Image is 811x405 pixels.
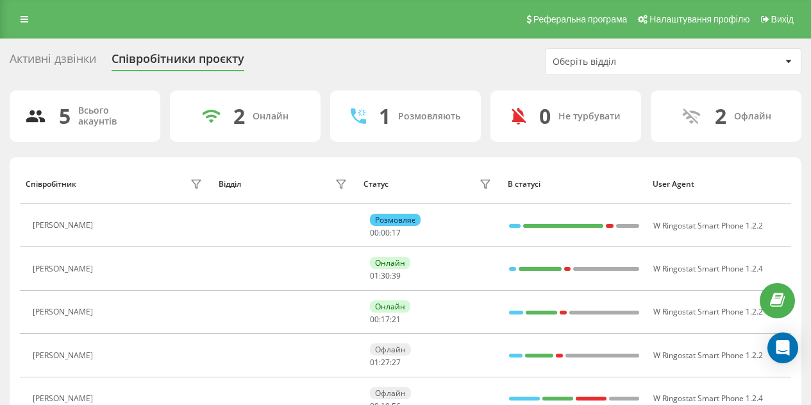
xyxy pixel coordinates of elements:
[767,332,798,363] div: Open Intercom Messenger
[370,314,379,325] span: 00
[370,315,401,324] div: : :
[539,104,551,128] div: 0
[649,14,749,24] span: Налаштування профілю
[370,357,379,368] span: 01
[379,104,390,128] div: 1
[33,264,96,273] div: [PERSON_NAME]
[653,263,763,274] span: W Ringostat Smart Phone 1.2.4
[370,257,410,269] div: Онлайн
[715,104,726,128] div: 2
[392,270,401,281] span: 39
[533,14,628,24] span: Реферальна програма
[370,300,410,313] div: Онлайн
[381,357,390,368] span: 27
[364,180,389,189] div: Статус
[370,227,379,238] span: 00
[78,105,145,127] div: Всього акаунтів
[253,111,288,122] div: Онлайн
[653,350,763,361] span: W Ringostat Smart Phone 1.2.2
[734,111,771,122] div: Офлайн
[392,227,401,238] span: 17
[653,393,763,404] span: W Ringostat Smart Phone 1.2.4
[370,358,401,367] div: : :
[392,314,401,325] span: 21
[653,180,785,189] div: User Agent
[59,104,71,128] div: 5
[653,220,763,231] span: W Ringostat Smart Phone 1.2.2
[219,180,241,189] div: Відділ
[26,180,76,189] div: Співробітник
[553,56,706,67] div: Оберіть відділ
[370,228,401,237] div: : :
[381,314,390,325] span: 17
[10,52,96,72] div: Активні дзвінки
[33,221,96,230] div: [PERSON_NAME]
[370,270,379,281] span: 01
[370,343,411,356] div: Офлайн
[370,271,401,280] div: : :
[233,104,245,128] div: 2
[771,14,794,24] span: Вихід
[381,270,390,281] span: 30
[398,111,460,122] div: Розмовляють
[33,351,96,360] div: [PERSON_NAME]
[653,306,763,317] span: W Ringostat Smart Phone 1.2.2
[508,180,640,189] div: В статусі
[33,394,96,403] div: [PERSON_NAME]
[112,52,244,72] div: Співробітники проєкту
[381,227,390,238] span: 00
[33,307,96,316] div: [PERSON_NAME]
[558,111,621,122] div: Не турбувати
[392,357,401,368] span: 27
[370,214,421,226] div: Розмовляє
[370,387,411,399] div: Офлайн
